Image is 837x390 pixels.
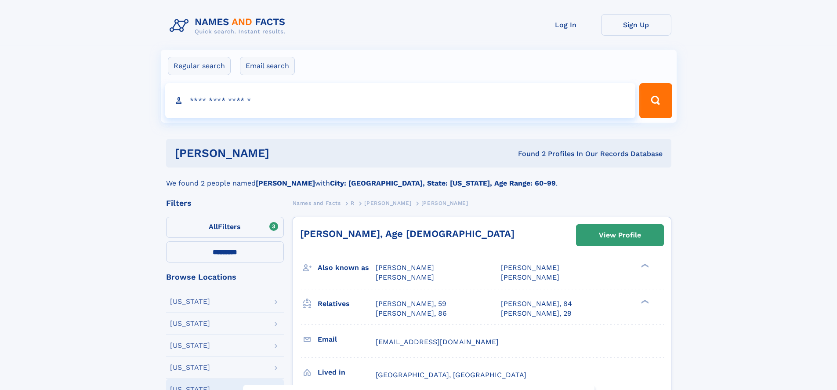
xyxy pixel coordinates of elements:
span: [PERSON_NAME] [364,200,411,206]
div: We found 2 people named with . [166,168,671,189]
h1: [PERSON_NAME] [175,148,394,159]
img: Logo Names and Facts [166,14,293,38]
input: search input [165,83,636,118]
span: [EMAIL_ADDRESS][DOMAIN_NAME] [376,338,499,346]
a: Log In [531,14,601,36]
h3: Lived in [318,365,376,380]
div: [US_STATE] [170,298,210,305]
a: [PERSON_NAME], 59 [376,299,446,309]
a: Names and Facts [293,197,341,208]
div: [US_STATE] [170,342,210,349]
label: Filters [166,217,284,238]
span: R [351,200,355,206]
a: [PERSON_NAME], 86 [376,309,447,318]
a: [PERSON_NAME] [364,197,411,208]
b: City: [GEOGRAPHIC_DATA], State: [US_STATE], Age Range: 60-99 [330,179,556,187]
div: View Profile [599,225,641,245]
div: ❯ [639,263,649,269]
span: [PERSON_NAME] [501,273,559,281]
div: ❯ [639,299,649,304]
a: Sign Up [601,14,671,36]
span: All [209,222,218,231]
span: [GEOGRAPHIC_DATA], [GEOGRAPHIC_DATA] [376,371,526,379]
b: [PERSON_NAME] [256,179,315,187]
div: Filters [166,199,284,207]
div: Browse Locations [166,273,284,281]
div: [US_STATE] [170,320,210,327]
a: R [351,197,355,208]
label: Email search [240,57,295,75]
h3: Also known as [318,260,376,275]
span: [PERSON_NAME] [376,273,434,281]
span: [PERSON_NAME] [501,263,559,272]
a: View Profile [576,225,663,246]
h3: Relatives [318,296,376,311]
div: Found 2 Profiles In Our Records Database [394,149,663,159]
a: [PERSON_NAME], 29 [501,309,572,318]
span: [PERSON_NAME] [421,200,468,206]
button: Search Button [639,83,672,118]
label: Regular search [168,57,231,75]
span: [PERSON_NAME] [376,263,434,272]
div: [US_STATE] [170,364,210,371]
a: [PERSON_NAME], Age [DEMOGRAPHIC_DATA] [300,228,515,239]
h3: Email [318,332,376,347]
a: [PERSON_NAME], 84 [501,299,572,309]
